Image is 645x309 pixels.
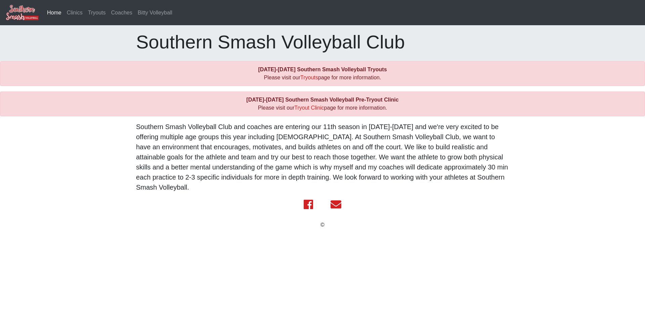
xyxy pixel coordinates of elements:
[85,6,109,20] a: Tryouts
[44,6,64,20] a: Home
[135,6,175,20] a: Bitty Volleyball
[5,4,39,21] img: Southern Smash Volleyball
[109,6,135,20] a: Coaches
[300,75,318,80] a: Tryouts
[136,31,509,53] h1: Southern Smash Volleyball Club
[246,97,398,103] b: [DATE]-[DATE] Southern Smash Volleyball Pre-Tryout Clinic
[136,122,509,192] p: Southern Smash Volleyball Club and coaches are entering our 11th season in [DATE]-[DATE] and we'r...
[294,105,324,111] a: Tryout Clinic
[64,6,85,20] a: Clinics
[258,67,387,72] b: [DATE]-[DATE] Southern Smash Volleyball Tryouts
